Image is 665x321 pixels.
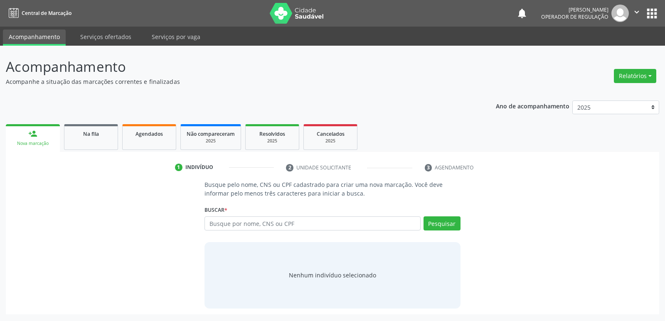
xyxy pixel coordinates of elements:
p: Ano de acompanhamento [496,100,569,111]
button: notifications [516,7,528,19]
div: person_add [28,129,37,138]
div: [PERSON_NAME] [541,6,608,13]
span: Não compareceram [187,130,235,137]
div: 2025 [187,138,235,144]
button:  [629,5,645,22]
i:  [632,7,641,17]
span: Operador de regulação [541,13,608,20]
div: 2025 [251,138,293,144]
a: Serviços ofertados [74,29,137,44]
label: Buscar [204,203,227,216]
a: Central de Marcação [6,6,71,20]
button: Relatórios [614,69,656,83]
a: Serviços por vaga [146,29,206,44]
div: Nenhum indivíduo selecionado [289,271,376,279]
p: Acompanhe a situação das marcações correntes e finalizadas [6,77,463,86]
p: Acompanhamento [6,56,463,77]
div: 2025 [310,138,351,144]
span: Resolvidos [259,130,285,137]
input: Busque por nome, CNS ou CPF [204,216,420,230]
div: Nova marcação [12,140,54,147]
button: Pesquisar [424,216,461,230]
span: Agendados [135,130,163,137]
span: Central de Marcação [22,10,71,17]
button: apps [645,6,659,21]
p: Busque pelo nome, CNS ou CPF cadastrado para criar uma nova marcação. Você deve informar pelo men... [204,180,460,198]
span: Na fila [83,130,99,137]
img: img [611,5,629,22]
div: Indivíduo [185,164,213,171]
a: Acompanhamento [3,29,66,46]
span: Cancelados [317,130,345,137]
div: 1 [175,164,182,171]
